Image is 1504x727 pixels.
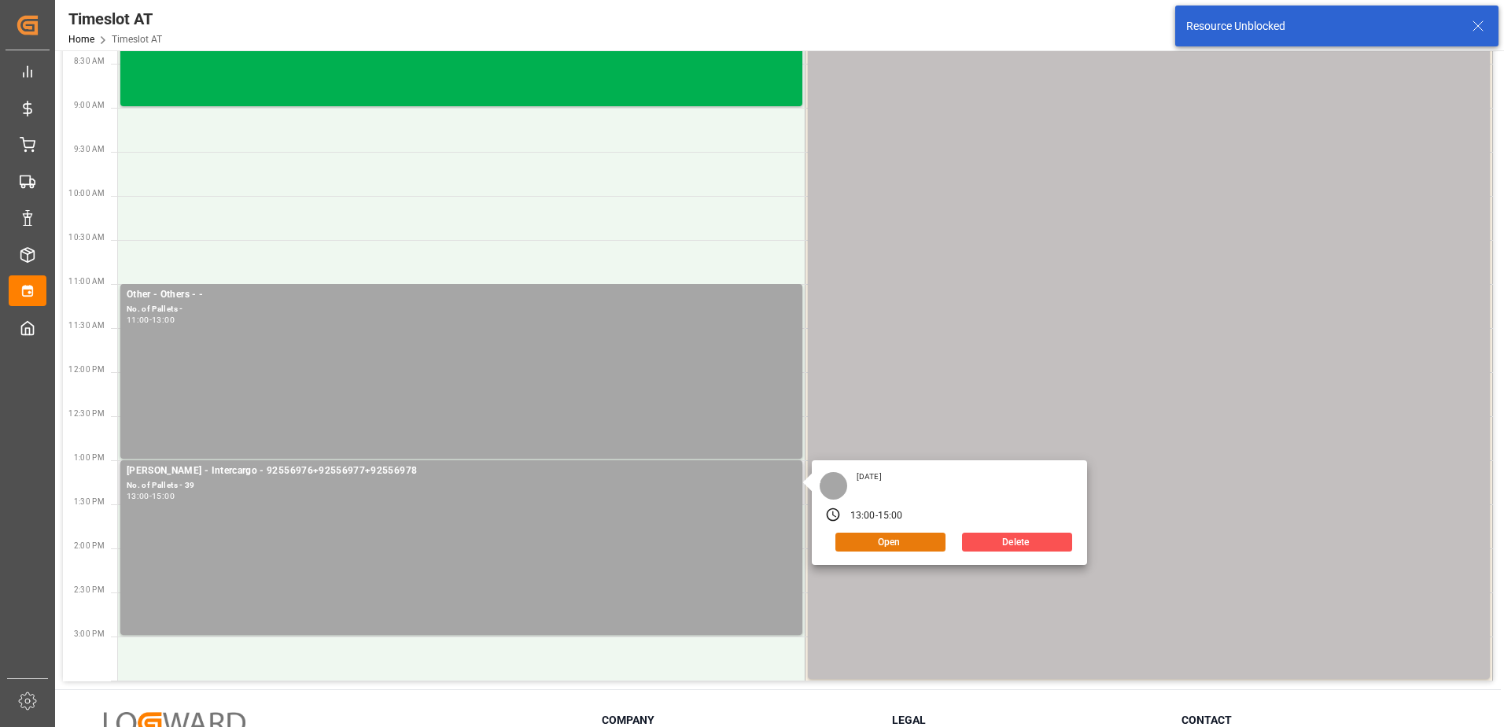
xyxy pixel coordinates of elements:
[152,316,175,323] div: 13:00
[878,509,903,523] div: 15:00
[127,493,149,500] div: 13:00
[835,533,946,552] button: Open
[68,277,105,286] span: 11:00 AM
[68,7,162,31] div: Timeslot AT
[74,57,105,65] span: 8:30 AM
[74,453,105,462] span: 1:00 PM
[74,101,105,109] span: 9:00 AM
[68,34,94,45] a: Home
[68,321,105,330] span: 11:30 AM
[74,629,105,638] span: 3:00 PM
[851,471,887,482] div: [DATE]
[68,409,105,418] span: 12:30 PM
[149,493,152,500] div: -
[74,497,105,506] span: 1:30 PM
[152,493,175,500] div: 15:00
[127,287,796,303] div: Other - Others - -
[875,509,878,523] div: -
[68,233,105,242] span: 10:30 AM
[1186,18,1457,35] div: Resource Unblocked
[68,365,105,374] span: 12:00 PM
[962,533,1072,552] button: Delete
[149,316,152,323] div: -
[850,509,875,523] div: 13:00
[127,479,796,493] div: No. of Pallets - 39
[68,189,105,197] span: 10:00 AM
[127,303,796,316] div: No. of Pallets -
[127,316,149,323] div: 11:00
[74,541,105,550] span: 2:00 PM
[74,145,105,153] span: 9:30 AM
[127,463,796,479] div: [PERSON_NAME] - Intercargo - 92556976+92556977+92556978
[74,585,105,594] span: 2:30 PM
